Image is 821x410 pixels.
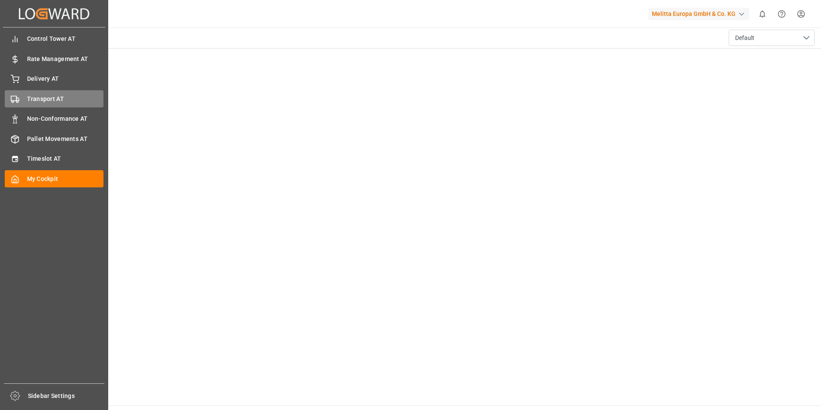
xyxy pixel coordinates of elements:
[5,70,103,87] a: Delivery AT
[735,34,754,43] span: Default
[5,170,103,187] a: My Cockpit
[5,90,103,107] a: Transport AT
[27,114,104,123] span: Non-Conformance AT
[27,55,104,64] span: Rate Management AT
[27,95,104,104] span: Transport AT
[5,50,103,67] a: Rate Management AT
[27,154,104,163] span: Timeslot AT
[5,130,103,147] a: Pallet Movements AT
[729,30,815,46] button: open menu
[5,150,103,167] a: Timeslot AT
[27,34,104,43] span: Control Tower AT
[5,110,103,127] a: Non-Conformance AT
[28,392,105,401] span: Sidebar Settings
[27,174,104,184] span: My Cockpit
[27,135,104,144] span: Pallet Movements AT
[27,74,104,83] span: Delivery AT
